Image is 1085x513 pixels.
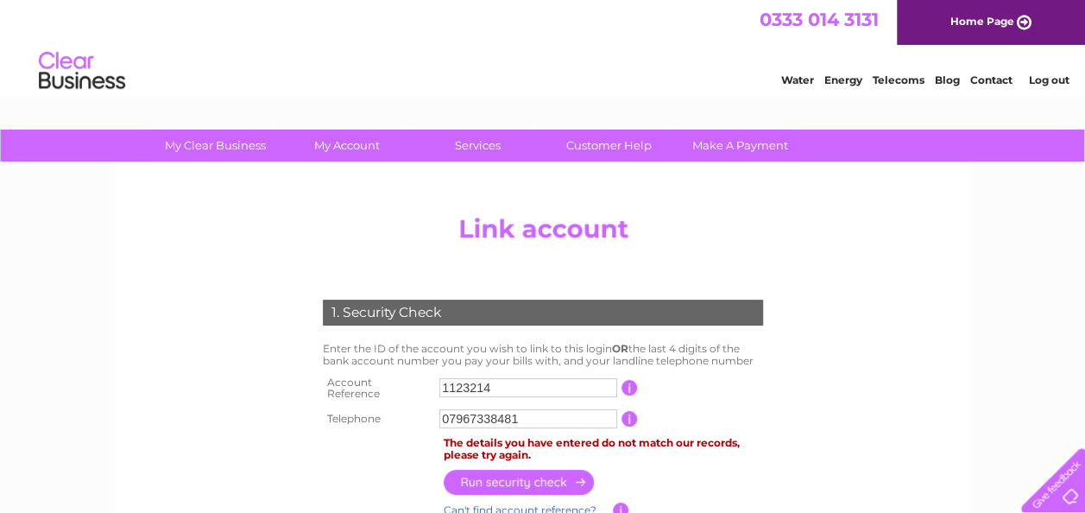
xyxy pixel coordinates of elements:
th: Account Reference [319,371,436,406]
a: My Clear Business [144,130,287,161]
div: 1. Security Check [323,300,763,326]
a: Make A Payment [669,130,811,161]
a: Customer Help [538,130,680,161]
td: Enter the ID of the account you wish to link to this login the last 4 digits of the bank account ... [319,339,767,371]
a: Telecoms [873,73,924,86]
a: Log out [1028,73,1069,86]
a: Energy [824,73,862,86]
a: Services [407,130,549,161]
div: The details you have entered do not match our records, please try again. [444,437,763,461]
b: OR [612,342,628,355]
a: Contact [970,73,1012,86]
input: Information [621,411,638,427]
a: 0333 014 3131 [760,9,879,30]
img: logo.png [38,45,126,98]
a: Water [781,73,814,86]
a: Blog [935,73,960,86]
a: My Account [275,130,418,161]
th: Telephone [319,405,436,433]
div: Clear Business is a trading name of Verastar Limited (registered in [GEOGRAPHIC_DATA] No. 3667643... [136,9,951,84]
input: Information [621,380,638,396]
